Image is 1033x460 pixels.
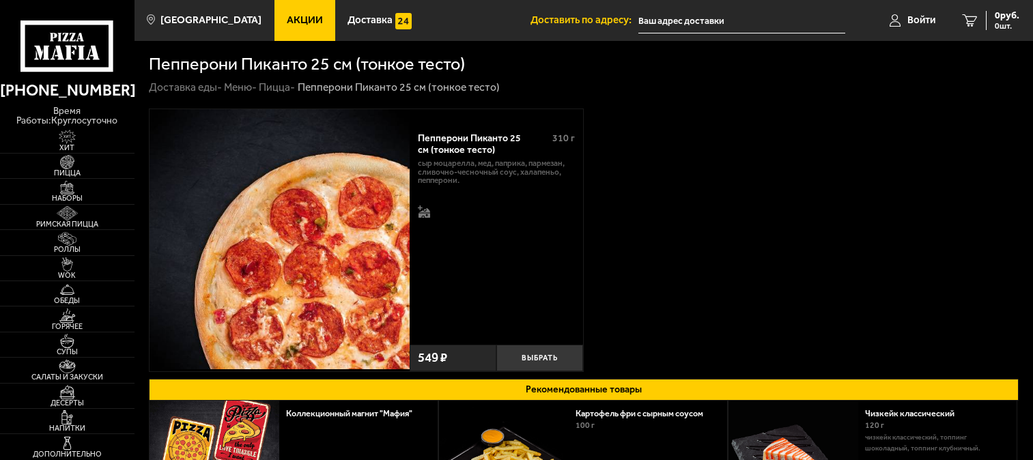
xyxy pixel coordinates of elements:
h1: Пепперони Пиканто 25 см (тонкое тесто) [149,55,465,72]
p: сыр Моцарелла, мед, паприка, пармезан, сливочно-чесночный соус, халапеньо, пепперони. [418,159,575,185]
span: 0 шт. [995,22,1019,30]
img: Пепперони Пиканто 25 см (тонкое тесто) [150,109,410,369]
input: Ваш адрес доставки [638,8,845,33]
a: Доставка еды- [149,81,222,94]
span: 549 ₽ [418,351,447,364]
span: 310 г [552,132,575,144]
a: Коллекционный магнит "Мафия" [286,408,423,418]
a: Пицца- [259,81,295,94]
img: 15daf4d41897b9f0e9f617042186c801.svg [395,13,412,29]
a: Картофель фри с сырным соусом [576,408,714,418]
a: Пепперони Пиканто 25 см (тонкое тесто) [150,109,410,371]
button: Выбрать [496,345,583,371]
div: Пепперони Пиканто 25 см (тонкое тесто) [418,132,543,156]
span: 100 г [576,420,595,430]
span: Доставка [348,15,393,25]
span: Акции [287,15,323,25]
span: [GEOGRAPHIC_DATA] [160,15,261,25]
a: Чизкейк классический [865,408,965,418]
span: Войти [907,15,935,25]
button: Рекомендованные товары [149,379,1019,401]
p: Чизкейк классический, топпинг шоколадный, топпинг клубничный. [865,432,1006,454]
div: Пепперони Пиканто 25 см (тонкое тесто) [298,81,500,94]
a: Меню- [224,81,257,94]
span: 120 г [865,420,884,430]
span: Доставить по адресу: [530,15,638,25]
span: 0 руб. [995,11,1019,20]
